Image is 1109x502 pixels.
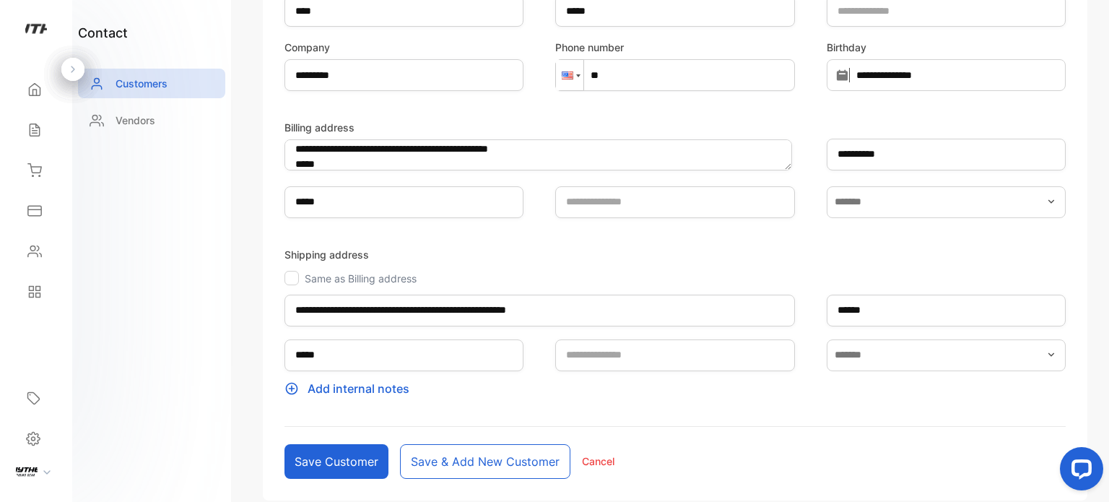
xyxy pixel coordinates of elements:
[16,459,38,481] img: profile
[305,272,417,285] label: Same as Billing address
[827,40,1066,55] label: Birthday
[284,380,1066,397] p: Add internal notes
[116,76,168,91] p: Customers
[284,40,523,55] label: Company
[78,105,225,135] a: Vendors
[78,23,128,43] h1: contact
[284,247,1066,262] p: Shipping address
[284,120,795,135] label: Billing address
[78,69,225,98] a: Customers
[555,40,794,55] label: Phone number
[25,19,47,40] img: logo
[284,444,388,479] button: Save customer
[582,454,614,469] p: Cancel
[400,444,570,479] button: Save & add new customer
[556,60,583,90] div: United States: + 1
[116,113,155,128] p: Vendors
[1048,441,1109,502] iframe: LiveChat chat widget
